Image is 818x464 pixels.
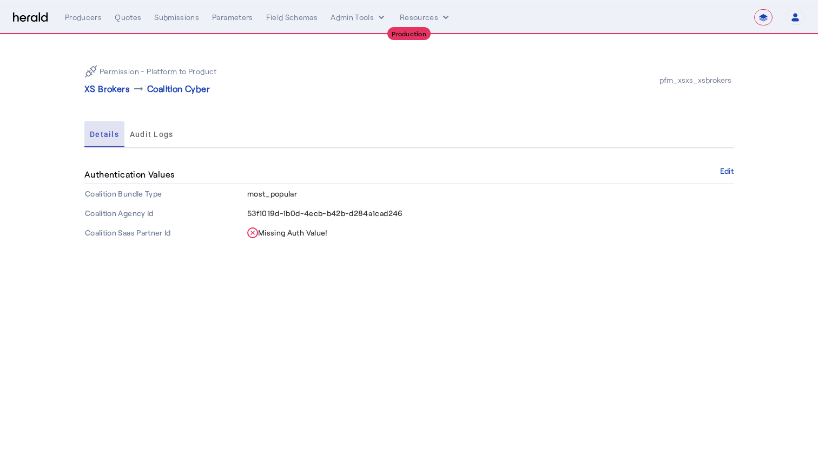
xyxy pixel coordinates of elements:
[147,82,210,95] p: Coalition Cyber
[84,184,247,204] th: Coalition Bundle Type
[657,75,734,86] div: pfm_xsxs_xsbrokers
[247,189,297,198] span: most_popular
[84,223,247,243] th: Coalition Saas Partner Id
[387,27,431,40] div: Production
[400,12,451,23] button: Resources dropdown menu
[84,204,247,223] th: Coalition Agency Id
[212,12,253,23] div: Parameters
[247,208,403,218] span: 53f1019d-1b0d-4ecb-b42b-d284a1cad246
[132,82,145,95] mat-icon: arrow_right_alt
[115,12,141,23] div: Quotes
[84,82,130,95] p: XS Brokers
[247,223,734,243] th: Missing Auth Value!
[154,12,199,23] div: Submissions
[130,130,174,138] span: Audit Logs
[84,168,179,181] h4: Authentication Values
[266,12,318,23] div: Field Schemas
[90,130,119,138] span: Details
[720,168,734,174] button: Edit
[65,12,102,23] div: Producers
[331,12,387,23] button: internal dropdown menu
[13,12,48,23] img: Herald Logo
[100,66,217,77] p: Permission - Platform to Product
